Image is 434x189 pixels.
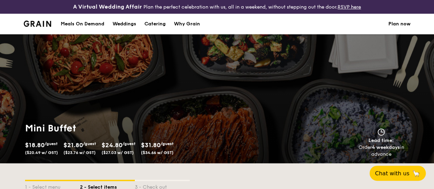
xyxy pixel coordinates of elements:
span: /guest [45,141,58,146]
img: Grain [24,21,51,27]
a: Plan now [388,14,411,34]
span: ($34.66 w/ GST) [141,150,174,155]
span: $24.80 [102,141,122,149]
span: $31.80 [141,141,161,149]
a: Logotype [24,21,51,27]
a: Why Grain [170,14,204,34]
span: /guest [83,141,96,146]
a: Catering [140,14,170,34]
span: ($27.03 w/ GST) [102,150,134,155]
span: ($23.76 w/ GST) [63,150,96,155]
div: Plan the perfect celebration with us, all in a weekend, without stepping out the door. [72,3,362,11]
strong: 4 weekdays [372,144,400,150]
div: Weddings [113,14,136,34]
button: Chat with us🦙 [370,166,426,181]
img: icon-clock.2db775ea.svg [376,128,386,136]
span: Lead time: [368,138,394,143]
a: Meals On Demand [57,14,108,34]
span: Chat with us [375,170,409,177]
span: 🦙 [412,169,420,177]
span: /guest [161,141,174,146]
div: Order in advance [351,144,412,158]
h4: A Virtual Wedding Affair [73,3,142,11]
span: $21.80 [63,141,83,149]
span: $18.80 [25,141,45,149]
a: RSVP here [338,4,361,10]
div: Catering [144,14,166,34]
span: ($20.49 w/ GST) [25,150,58,155]
h1: Mini Buffet [25,122,214,134]
span: /guest [122,141,136,146]
div: Why Grain [174,14,200,34]
div: Meals On Demand [61,14,104,34]
a: Weddings [108,14,140,34]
